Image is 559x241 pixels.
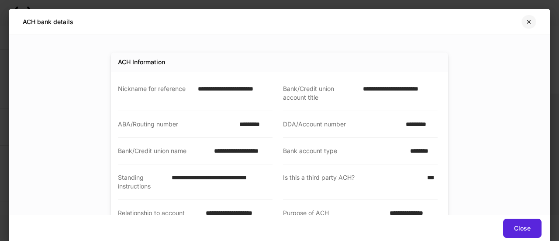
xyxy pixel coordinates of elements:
div: Is this a third party ACH? [283,173,422,191]
div: Purpose of ACH [283,209,384,226]
div: DDA/Account number [283,120,400,129]
div: Close [514,225,531,231]
div: Nickname for reference [118,84,193,102]
button: Close [503,219,542,238]
div: Bank/Credit union account title [283,84,358,102]
div: ACH Information [118,58,165,66]
div: Relationship to account holder [118,209,200,226]
h5: ACH bank details [23,17,73,26]
div: Standing instructions [118,173,166,191]
div: Bank/Credit union name [118,147,209,155]
div: Bank account type [283,147,405,155]
div: ABA/Routing number [118,120,234,129]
